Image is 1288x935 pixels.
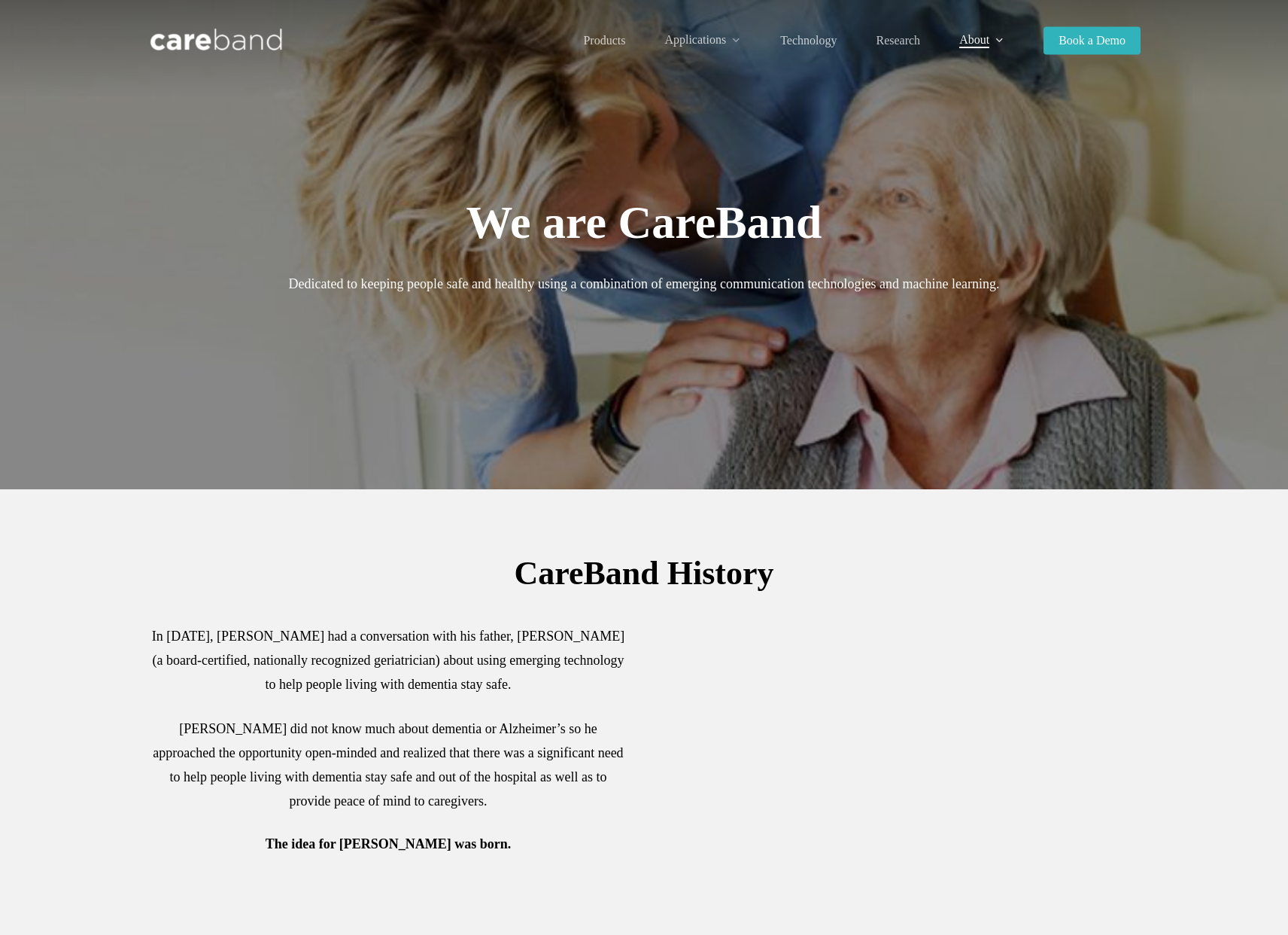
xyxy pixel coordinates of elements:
[514,555,773,592] span: CareBand History
[876,34,920,47] span: Research
[659,624,1141,895] iframe: Technology and Dementia: How Innovation is Empowering Beyond Diagnosis | Adam Sobol | TEDxDayton
[147,717,629,833] p: [PERSON_NAME] did not know much about dementia or Alzheimer’s so he approached the opportunity op...
[959,33,989,46] span: About
[780,35,837,47] a: Technology
[1059,34,1125,47] span: Book a Demo
[147,624,629,717] p: In [DATE], [PERSON_NAME] had a conversation with his father, [PERSON_NAME] (a board-certified, na...
[780,34,837,47] span: Technology
[147,833,629,854] h4: The idea for [PERSON_NAME] was born.
[664,33,726,46] span: Applications
[147,193,1141,251] h1: We are CareBand
[583,35,625,47] a: Products
[876,35,920,47] a: Research
[1043,35,1141,47] a: Book a Demo
[147,272,1141,296] p: Dedicated to keeping people safe and healthy using a combination of emerging communication techno...
[959,34,1004,47] a: About
[583,34,625,47] span: Products
[664,34,741,47] a: Applications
